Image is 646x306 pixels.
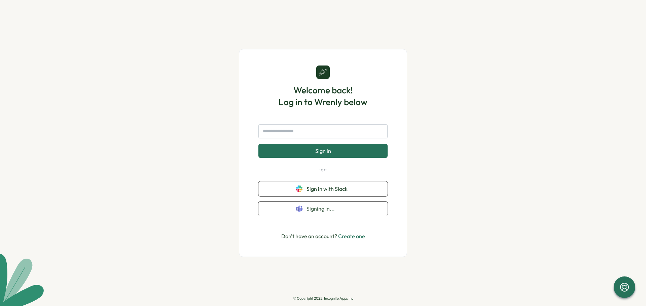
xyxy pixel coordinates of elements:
[258,144,388,158] button: Sign in
[315,148,331,154] span: Sign in
[258,166,388,173] p: -or-
[258,202,388,216] button: Signing in...
[293,296,353,301] p: © Copyright 2025, Incognito Apps Inc
[281,232,365,241] p: Don't have an account?
[307,206,350,212] span: Signing in...
[258,181,388,196] button: Sign in with Slack
[307,186,350,192] span: Sign in with Slack
[338,233,365,239] a: Create one
[279,84,367,108] h1: Welcome back! Log in to Wrenly below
